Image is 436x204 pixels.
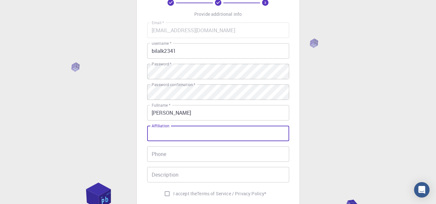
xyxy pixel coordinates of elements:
[152,82,195,87] label: Password confirmation
[152,41,171,46] label: username
[152,61,171,67] label: Password
[414,182,430,198] div: Open Intercom Messenger
[152,123,169,129] label: Affiliation
[152,20,164,25] label: Email
[152,102,170,108] label: Fullname
[173,190,197,197] span: I accept the
[197,190,266,197] p: Terms of Service / Privacy Policy *
[194,11,242,17] p: Provide additional info
[197,190,266,197] a: Terms of Service / Privacy Policy*
[264,0,266,5] text: 3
